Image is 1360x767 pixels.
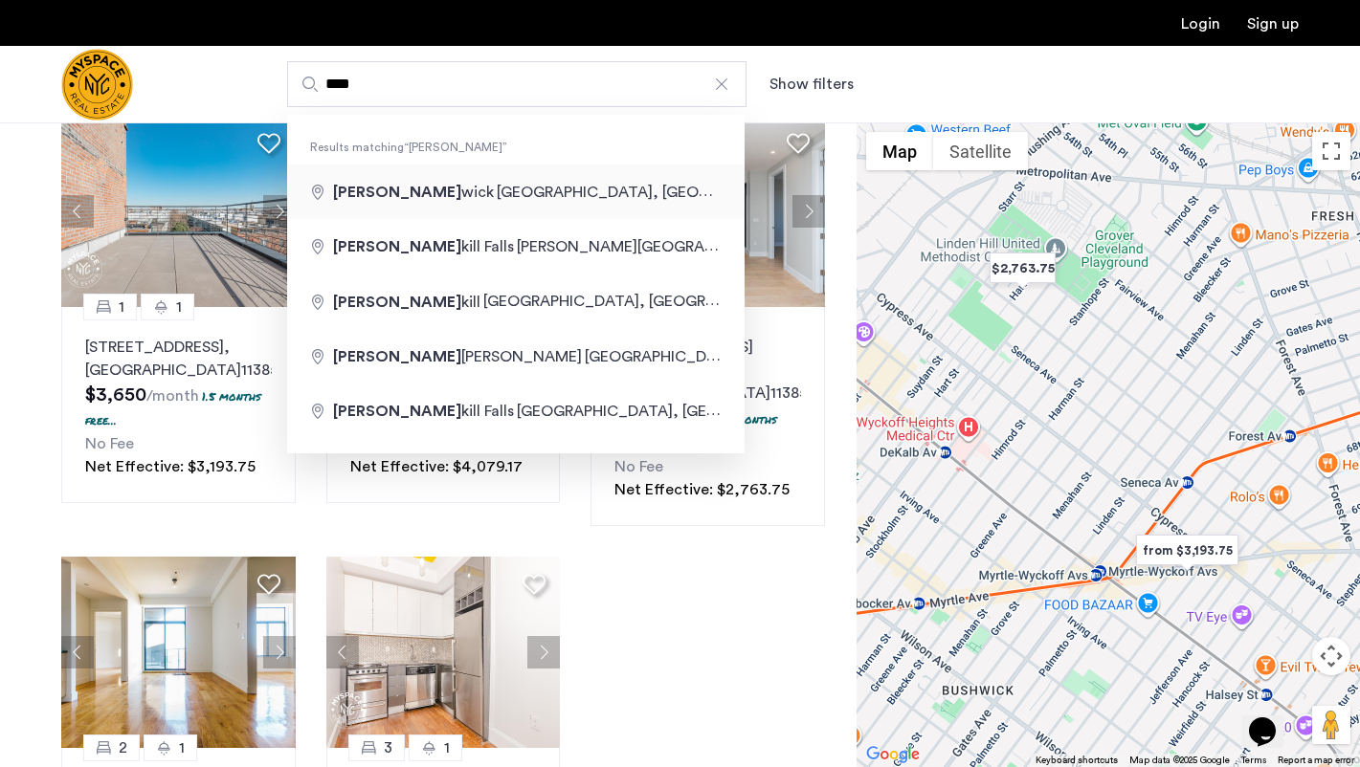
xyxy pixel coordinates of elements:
[61,49,133,121] a: Cazamio Logo
[61,49,133,121] img: logo
[527,636,560,668] button: Next apartment
[333,239,517,254] span: kill Falls
[333,185,461,200] span: [PERSON_NAME]
[1129,756,1230,765] span: Map data ©2025 Google
[263,636,296,668] button: Next apartment
[1181,16,1220,32] a: Login
[85,436,134,451] span: No Fee
[146,388,199,404] sub: /month
[1241,690,1303,748] iframe: chat widget
[333,295,461,310] span: [PERSON_NAME]
[614,482,790,497] span: Net Effective: $2,763.75
[861,742,925,767] img: Google
[287,61,747,107] input: Apartment Search
[119,296,124,318] span: 1
[861,742,925,767] a: Open this area in Google Maps (opens a new window)
[326,636,359,668] button: Previous apartment
[326,557,561,748] img: 1995_638651379304634098.jpeg
[1312,637,1350,675] button: Map camera controls
[61,557,296,748] img: 1990_638155523145691057.jpeg
[497,184,984,200] span: [GEOGRAPHIC_DATA], [GEOGRAPHIC_DATA], [GEOGRAPHIC_DATA]
[585,348,1072,364] span: [GEOGRAPHIC_DATA], [GEOGRAPHIC_DATA], [GEOGRAPHIC_DATA]
[1278,754,1354,767] a: Report a map error
[444,736,450,759] span: 1
[333,404,517,419] span: kill Falls
[61,116,296,307] img: 1997_638478547404729669.png
[333,295,483,310] span: kill
[333,239,461,254] span: [PERSON_NAME]
[1241,754,1266,767] a: Terms (opens in new tab)
[933,132,1028,170] button: Show satellite imagery
[614,459,663,474] span: No Fee
[1312,706,1350,744] button: Drag Pegman onto the map to open Street View
[333,185,497,200] span: wick
[792,195,825,228] button: Next apartment
[85,385,146,405] span: $3,650
[119,736,127,759] span: 2
[1247,16,1299,32] a: Registration
[333,349,585,364] span: [PERSON_NAME]
[333,349,461,364] span: [PERSON_NAME]
[176,296,182,318] span: 1
[61,307,296,503] a: 11[STREET_ADDRESS], [GEOGRAPHIC_DATA]113851.5 months free...No FeeNet Effective: $3,193.75
[982,247,1063,290] div: $2,763.75
[61,636,94,668] button: Previous apartment
[85,459,256,474] span: Net Effective: $3,193.75
[179,736,185,759] span: 1
[61,195,94,228] button: Previous apartment
[483,293,805,309] span: [GEOGRAPHIC_DATA], [GEOGRAPHIC_DATA]
[350,459,523,474] span: Net Effective: $4,079.17
[1312,132,1350,170] button: Toggle fullscreen view
[866,132,933,170] button: Show street map
[384,736,392,759] span: 3
[517,403,1170,419] span: [GEOGRAPHIC_DATA], [GEOGRAPHIC_DATA], [GEOGRAPHIC_DATA], [GEOGRAPHIC_DATA]
[287,138,745,157] span: Results matching
[404,142,507,153] q: [PERSON_NAME]
[333,404,461,419] span: [PERSON_NAME]
[263,195,296,228] button: Next apartment
[1128,529,1246,572] div: from $3,193.75
[517,238,1125,254] span: [PERSON_NAME][GEOGRAPHIC_DATA], [GEOGRAPHIC_DATA], [GEOGRAPHIC_DATA]
[85,336,272,382] p: [STREET_ADDRESS] 11385
[1036,754,1118,767] button: Keyboard shortcuts
[769,73,854,96] button: Show or hide filters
